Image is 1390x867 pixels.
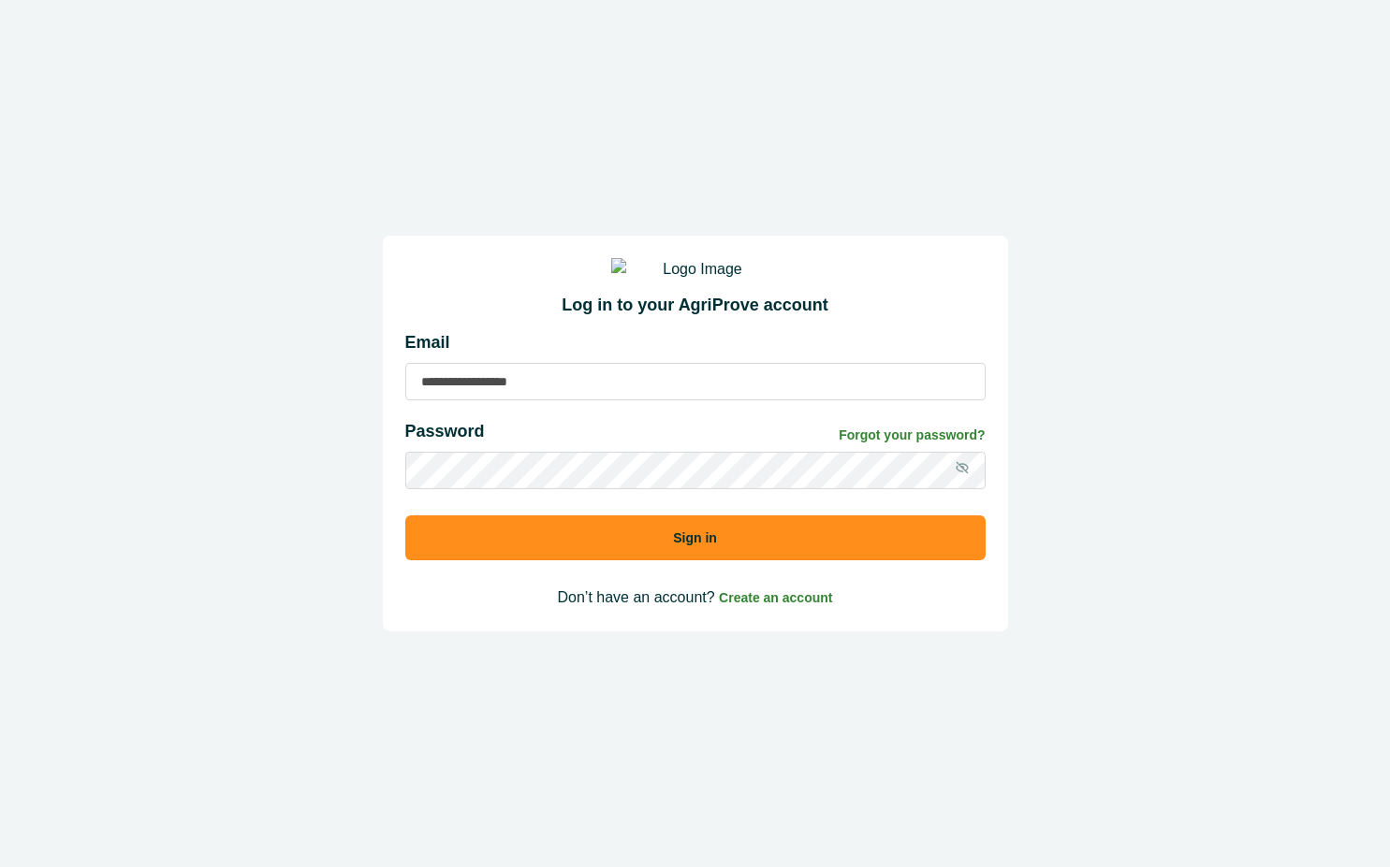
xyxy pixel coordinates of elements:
[719,589,832,605] a: Create an account
[405,586,986,609] p: Don’t have an account?
[611,258,780,281] img: Logo Image
[405,515,986,560] button: Sign in
[405,330,986,355] p: Email
[839,426,985,445] a: Forgot your password?
[405,296,986,316] h2: Log in to your AgriProve account
[405,419,485,444] p: Password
